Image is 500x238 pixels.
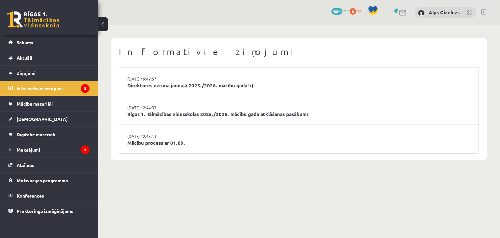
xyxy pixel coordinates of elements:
[81,145,90,154] i: 1
[8,142,90,157] a: Maksājumi1
[343,8,349,13] span: mP
[8,157,90,172] a: Atzīmes
[17,101,53,107] span: Mācību materiāli
[350,8,356,15] span: 0
[17,39,33,45] span: Sākums
[418,10,424,16] img: Alps Gizelezs
[350,8,365,13] a: 0 xp
[8,50,90,65] a: Aktuāli
[127,82,470,89] a: Direktores uzruna jaunajā 2025./2026. mācību gadā! :)
[119,46,479,57] h1: Informatīvie ziņojumi
[17,66,90,81] legend: Ziņojumi
[81,84,90,93] i: 3
[127,76,176,82] a: [DATE] 19:47:57
[17,116,68,122] span: [DEMOGRAPHIC_DATA]
[17,193,44,199] span: Konferences
[331,8,342,15] span: 3021
[8,127,90,142] a: Digitālie materiāli
[8,66,90,81] a: Ziņojumi
[8,35,90,50] a: Sākums
[8,203,90,218] a: Proktoringa izmēģinājums
[127,139,470,147] a: Mācību process ar 01.09.
[17,208,73,214] span: Proktoringa izmēģinājums
[17,177,68,183] span: Motivācijas programma
[8,188,90,203] a: Konferences
[8,173,90,188] a: Motivācijas programma
[17,81,90,96] legend: Informatīvie ziņojumi
[127,133,176,140] a: [DATE] 12:43:11
[7,11,59,28] a: Rīgas 1. Tālmācības vidusskola
[8,81,90,96] a: Informatīvie ziņojumi3
[17,131,55,137] span: Digitālie materiāli
[17,142,90,157] legend: Maksājumi
[331,8,349,13] a: 3021 mP
[127,111,470,118] a: Rīgas 1. Tālmācības vidusskolas 2025./2026. mācību gada atklāšanas pasākums
[429,9,460,16] a: Alps Gizelezs
[8,112,90,126] a: [DEMOGRAPHIC_DATA]
[17,162,34,168] span: Atzīmes
[8,96,90,111] a: Mācību materiāli
[17,55,32,61] span: Aktuāli
[357,8,361,13] span: xp
[127,104,176,111] a: [DATE] 12:44:33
